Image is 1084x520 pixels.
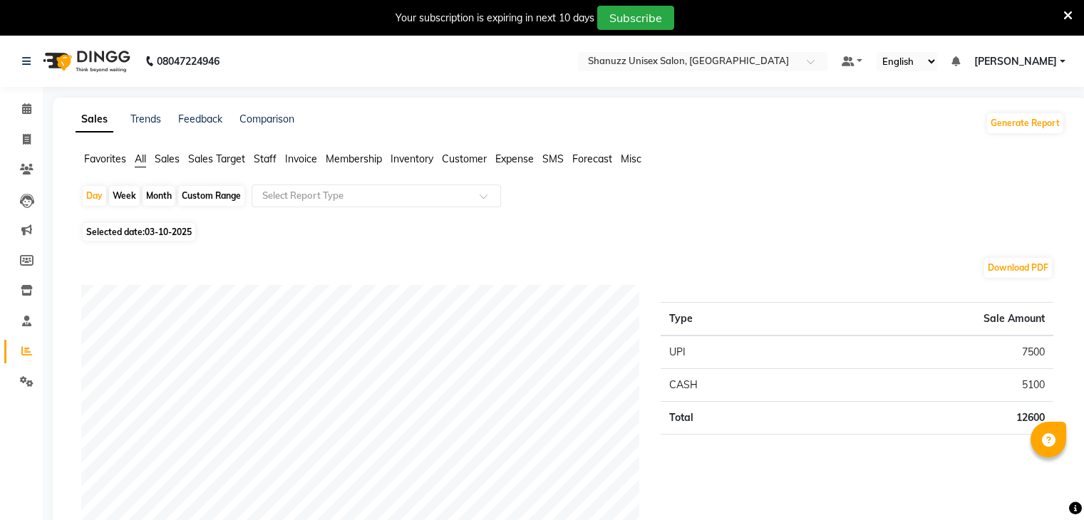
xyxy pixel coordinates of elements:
td: Total [661,402,805,435]
span: Membership [326,152,382,165]
img: logo [36,41,134,81]
a: Comparison [239,113,294,125]
td: 12600 [805,402,1053,435]
div: Your subscription is expiring in next 10 days [396,11,594,26]
span: Inventory [391,152,433,165]
div: Day [83,186,106,206]
b: 08047224946 [157,41,220,81]
span: Customer [442,152,487,165]
span: Staff [254,152,277,165]
th: Type [661,303,805,336]
td: 7500 [805,336,1053,369]
span: [PERSON_NAME] [974,54,1057,69]
span: Selected date: [83,223,195,241]
a: Feedback [178,113,222,125]
td: UPI [661,336,805,369]
div: Week [109,186,140,206]
span: Misc [621,152,641,165]
span: Favorites [84,152,126,165]
a: Sales [76,107,113,132]
button: Generate Report [987,113,1063,133]
span: Invoice [285,152,317,165]
span: Forecast [572,152,612,165]
a: Trends [130,113,161,125]
button: Download PDF [984,258,1052,278]
span: Expense [495,152,534,165]
iframe: chat widget [1024,463,1070,506]
div: Custom Range [178,186,244,206]
span: 03-10-2025 [145,227,192,237]
span: Sales [155,152,180,165]
button: Subscribe [597,6,674,30]
span: All [135,152,146,165]
div: Month [143,186,175,206]
th: Sale Amount [805,303,1053,336]
span: Sales Target [188,152,245,165]
span: SMS [542,152,564,165]
td: 5100 [805,369,1053,402]
td: CASH [661,369,805,402]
